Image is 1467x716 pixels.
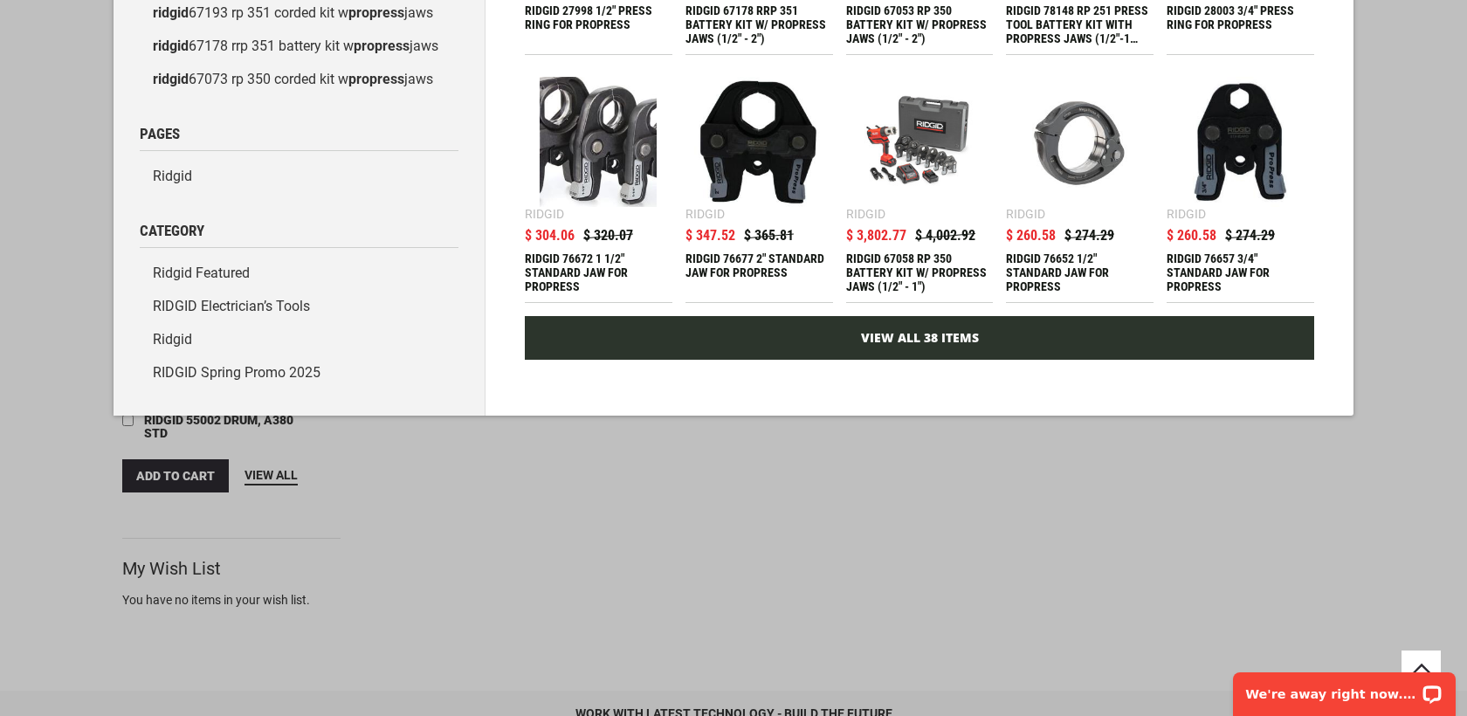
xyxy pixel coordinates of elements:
span: Category [140,224,204,238]
span: Pages [140,127,180,141]
a: RIDGID Spring Promo 2025 [140,356,458,389]
div: RIDGID 28003 3/4 [1167,3,1314,45]
img: RIDGID 76657 3/4 [1175,77,1305,207]
span: $ 304.06 [525,229,575,243]
div: RIDGID 76652 1/2 [1006,251,1154,293]
div: RIDGID 76672 1 1/2 [525,251,672,293]
div: RIDGID 76657 3/4 [1167,251,1314,293]
div: Ridgid [1167,208,1206,220]
a: ridgid67178 rrp 351 battery kit wpropressjaws [140,30,458,63]
b: propress [348,71,404,87]
a: View All 38 Items [525,316,1314,360]
a: ridgid67073 rp 350 corded kit wpropressjaws [140,63,458,96]
b: ridgid [153,71,189,87]
iframe: LiveChat chat widget [1222,661,1467,716]
span: $ 3,802.77 [846,229,906,243]
b: propress [348,4,404,21]
a: RIDGID 76672 1 1/2 Ridgid $ 320.07 $ 304.06 RIDGID 76672 1 1/2" STANDARD JAW FOR PROPRESS [525,68,672,302]
a: Ridgid Featured [140,257,458,290]
span: $ 365.81 [744,229,794,243]
b: propress [354,38,410,54]
img: RIDGID 76677 2 [694,77,824,207]
a: RIDGID 76677 2 Ridgid $ 365.81 $ 347.52 RIDGID 76677 2" STANDARD JAW FOR PROPRESS [685,68,833,302]
a: Ridgid [140,160,458,193]
div: RIDGID 76677 2 [685,251,833,293]
a: Ridgid [140,323,458,356]
div: RIDGID 67058 RP 350 BATTERY KIT W/ PROPRESS JAWS (1/2 [846,251,994,293]
img: RIDGID 67058 RP 350 BATTERY KIT W/ PROPRESS JAWS (1/2 [855,77,985,207]
a: RIDGID 76652 1/2 Ridgid $ 274.29 $ 260.58 RIDGID 76652 1/2" STANDARD JAW FOR PROPRESS [1006,68,1154,302]
span: $ 274.29 [1064,229,1114,243]
img: RIDGID 76672 1 1/2 [534,77,664,207]
span: $ 260.58 [1006,229,1056,243]
div: Ridgid [525,208,564,220]
div: RIDGID 67178 RRP 351 BATTERY KIT W/ PROPRESS JAWS (1/2 [685,3,833,45]
a: RIDGID 76657 3/4 Ridgid $ 274.29 $ 260.58 RIDGID 76657 3/4" STANDARD JAW FOR PROPRESS [1167,68,1314,302]
div: RIDGID 67053 RP 350 BATTERY KIT W/ PROPRESS JAWS (1/2 [846,3,994,45]
span: $ 260.58 [1167,229,1216,243]
b: ridgid [153,4,189,21]
b: ridgid [153,38,189,54]
a: RIDGID 67058 RP 350 BATTERY KIT W/ PROPRESS JAWS (1/2 Ridgid $ 4,002.92 $ 3,802.77 RIDGID 67058 R... [846,68,994,302]
div: RIDGID 27998 1/2 [525,3,672,45]
div: RIDGID 78148 RP 251 PRESS TOOL BATTERY KIT WITH PROPRESS JAWS (1/2 [1006,3,1154,45]
div: Ridgid [1006,208,1045,220]
div: Ridgid [685,208,725,220]
div: Ridgid [846,208,885,220]
span: $ 274.29 [1225,229,1275,243]
span: $ 320.07 [583,229,633,243]
span: $ 4,002.92 [915,229,975,243]
a: RIDGID Electrician’s Tools [140,290,458,323]
span: $ 347.52 [685,229,735,243]
img: RIDGID 76652 1/2 [1015,77,1145,207]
